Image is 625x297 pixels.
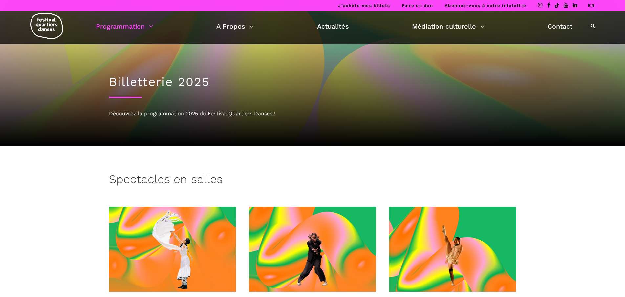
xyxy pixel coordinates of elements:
a: Contact [548,21,572,32]
a: Programmation [96,21,153,32]
a: EN [588,3,595,8]
img: logo-fqd-med [30,13,63,39]
a: J’achète mes billets [338,3,390,8]
h1: Billetterie 2025 [109,75,516,89]
a: Abonnez-vous à notre infolettre [445,3,526,8]
a: A Propos [216,21,254,32]
div: Découvrez la programmation 2025 du Festival Quartiers Danses ! [109,109,516,118]
h3: Spectacles en salles [109,172,223,189]
a: Médiation culturelle [412,21,485,32]
a: Actualités [317,21,349,32]
a: Faire un don [402,3,433,8]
